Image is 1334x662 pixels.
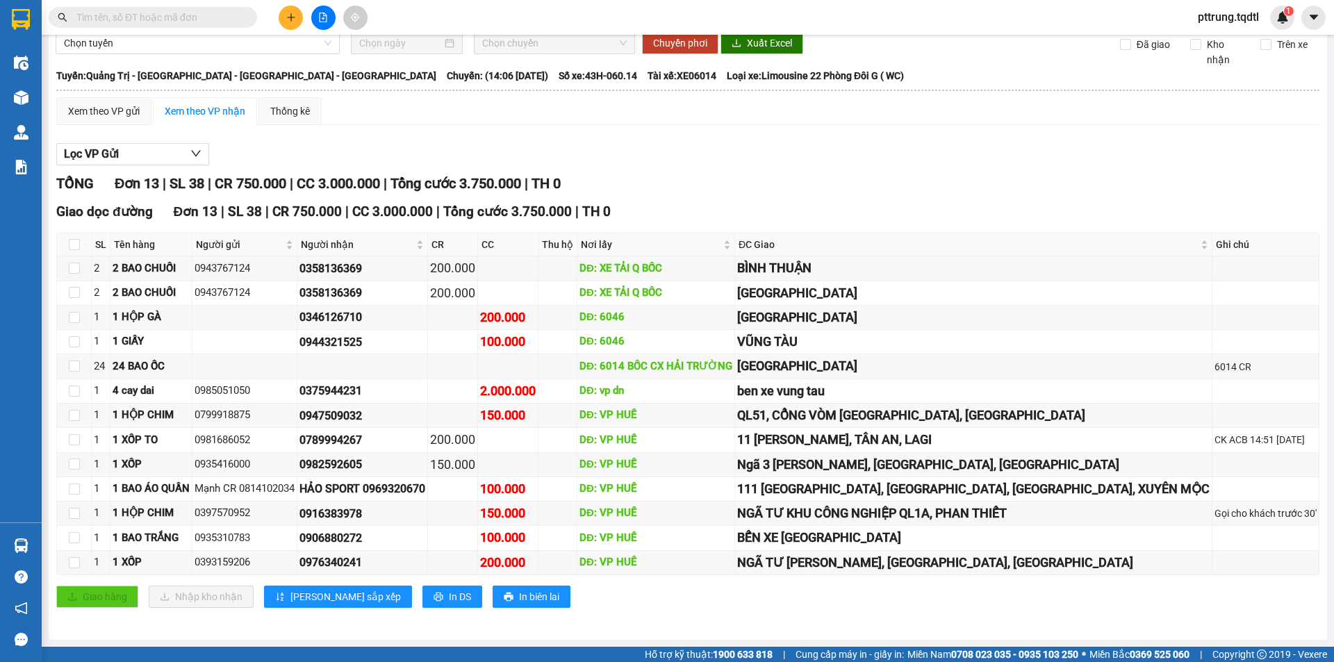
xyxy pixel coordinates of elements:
span: | [575,204,579,220]
button: Lọc VP Gửi [56,143,209,165]
span: | [384,175,387,192]
button: downloadXuất Excel [720,32,803,54]
div: Gọi cho khách trước 30' [1214,506,1317,521]
div: 0906880272 [299,529,425,547]
span: | [163,175,166,192]
div: Ngã 3 [PERSON_NAME], [GEOGRAPHIC_DATA], [GEOGRAPHIC_DATA] [737,455,1210,474]
span: | [783,647,785,662]
div: 1 HỘP GÀ [113,309,190,326]
div: [GEOGRAPHIC_DATA] [737,356,1210,376]
div: 4 cay dai [113,383,190,399]
div: 0981686052 [195,432,295,449]
div: [GEOGRAPHIC_DATA] [737,308,1210,327]
span: TH 0 [532,175,561,192]
b: Tuyến: Quảng Trị - [GEOGRAPHIC_DATA] - [GEOGRAPHIC_DATA] - [GEOGRAPHIC_DATA] [56,70,436,81]
div: 11 [PERSON_NAME], TÂN AN, LAGI [737,430,1210,449]
span: CR 750.000 [272,204,342,220]
div: 200.000 [430,283,475,303]
div: Thống kê [270,104,310,119]
span: pttrung.tqdtl [1187,8,1270,26]
div: 1 [94,530,108,547]
span: Hỗ trợ kỹ thuật: [645,647,773,662]
div: 0943767124 [195,260,295,277]
button: plus [279,6,303,30]
span: copyright [1257,649,1267,659]
span: Chọn chuyến [482,33,627,53]
button: uploadGiao hàng [56,586,138,608]
div: DĐ: VP HUẾ [579,481,732,497]
div: 1 [94,505,108,522]
button: file-add [311,6,336,30]
button: printerIn biên lai [493,586,570,608]
span: [PERSON_NAME] sắp xếp [290,589,401,604]
div: 1 [94,481,108,497]
th: SL [92,233,110,256]
span: | [221,204,224,220]
div: DĐ: VP HUẾ [579,456,732,473]
div: 1 [94,407,108,424]
div: DĐ: 6046 [579,309,732,326]
span: caret-down [1308,11,1320,24]
span: plus [286,13,296,22]
div: 1 XỐP TO [113,432,190,449]
div: DĐ: vp dn [579,383,732,399]
div: 1 BAO ÁO QUẦN [113,481,190,497]
div: Xem theo VP nhận [165,104,245,119]
div: 2 [94,260,108,277]
span: | [265,204,269,220]
span: Chọn tuyến [64,33,331,53]
div: ben xe vung tau [737,381,1210,401]
img: warehouse-icon [14,90,28,105]
div: 1 [94,309,108,326]
th: CR [428,233,478,256]
div: 200.000 [480,308,536,327]
span: In biên lai [519,589,559,604]
span: CC 3.000.000 [297,175,380,192]
div: VŨNG TÀU [737,332,1210,351]
span: TH 0 [582,204,611,220]
span: notification [15,602,28,615]
span: In DS [449,589,471,604]
span: Nơi lấy [581,237,720,252]
span: Đã giao [1131,37,1176,52]
span: CC 3.000.000 [352,204,433,220]
button: downloadNhập kho nhận [149,586,254,608]
div: 0799918875 [195,407,295,424]
div: 0935416000 [195,456,295,473]
div: DĐ: VP HUẾ [579,432,732,449]
div: DĐ: 6046 [579,333,732,350]
div: 0982592605 [299,456,425,473]
span: Cung cấp máy in - giấy in: [796,647,904,662]
div: 2 [94,285,108,301]
strong: 0369 525 060 [1130,649,1189,660]
th: Thu hộ [538,233,577,256]
div: DĐ: VP HUẾ [579,505,732,522]
div: 24 [94,358,108,375]
button: printerIn DS [422,586,482,608]
span: Giao dọc đường [56,204,153,220]
span: Chuyến: (14:06 [DATE]) [447,68,548,83]
div: 0985051050 [195,383,295,399]
span: Đơn 13 [115,175,159,192]
div: 1 BAO TRẮNG [113,530,190,547]
span: | [208,175,211,192]
button: aim [343,6,368,30]
div: 111 [GEOGRAPHIC_DATA], [GEOGRAPHIC_DATA], [GEOGRAPHIC_DATA], XUYÊN MỘC [737,479,1210,499]
span: Người gửi [196,237,283,252]
div: 0916383978 [299,505,425,522]
span: Trên xe [1271,37,1313,52]
strong: 0708 023 035 - 0935 103 250 [951,649,1078,660]
div: 200.000 [430,258,475,278]
div: 150.000 [480,406,536,425]
th: Tên hàng [110,233,192,256]
button: caret-down [1301,6,1326,30]
img: solution-icon [14,160,28,174]
span: TỔNG [56,175,94,192]
div: 0358136369 [299,260,425,277]
span: printer [504,592,513,603]
div: 0944321525 [299,333,425,351]
div: 1 XỐP [113,554,190,571]
div: 100.000 [480,332,536,351]
div: 1 XỐP [113,456,190,473]
div: 1 [94,432,108,449]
